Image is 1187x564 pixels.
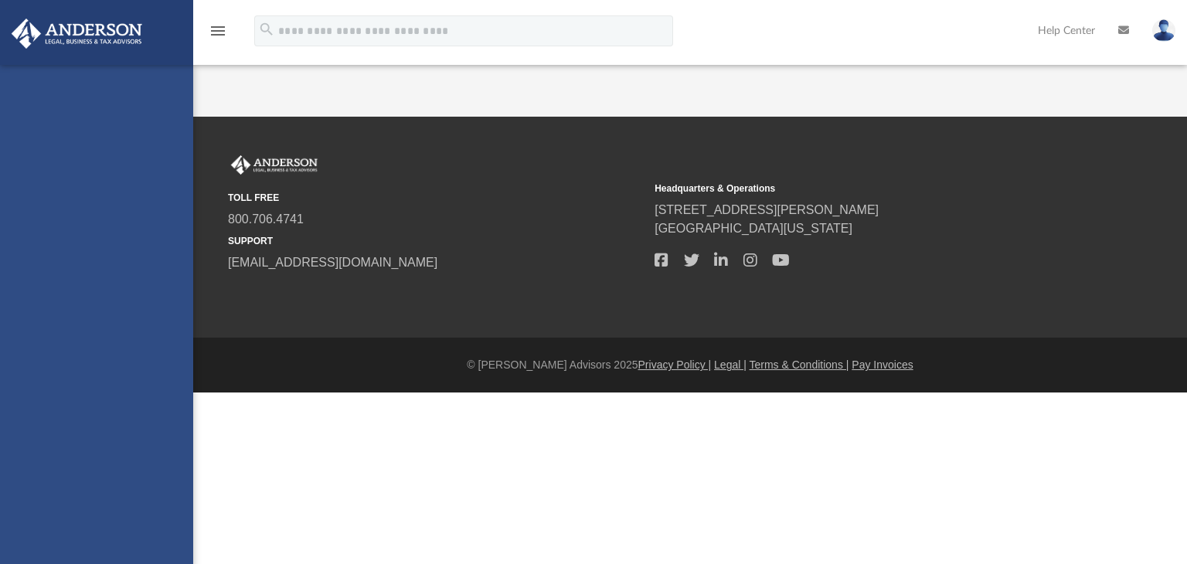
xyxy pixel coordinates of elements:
[258,21,275,38] i: search
[228,191,644,205] small: TOLL FREE
[193,357,1187,373] div: © [PERSON_NAME] Advisors 2025
[750,358,849,371] a: Terms & Conditions |
[714,358,747,371] a: Legal |
[209,22,227,40] i: menu
[228,256,437,269] a: [EMAIL_ADDRESS][DOMAIN_NAME]
[655,222,852,235] a: [GEOGRAPHIC_DATA][US_STATE]
[228,212,304,226] a: 800.706.4741
[655,203,879,216] a: [STREET_ADDRESS][PERSON_NAME]
[228,155,321,175] img: Anderson Advisors Platinum Portal
[1152,19,1175,42] img: User Pic
[638,358,712,371] a: Privacy Policy |
[228,234,644,248] small: SUPPORT
[209,29,227,40] a: menu
[655,182,1070,195] small: Headquarters & Operations
[7,19,147,49] img: Anderson Advisors Platinum Portal
[852,358,913,371] a: Pay Invoices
